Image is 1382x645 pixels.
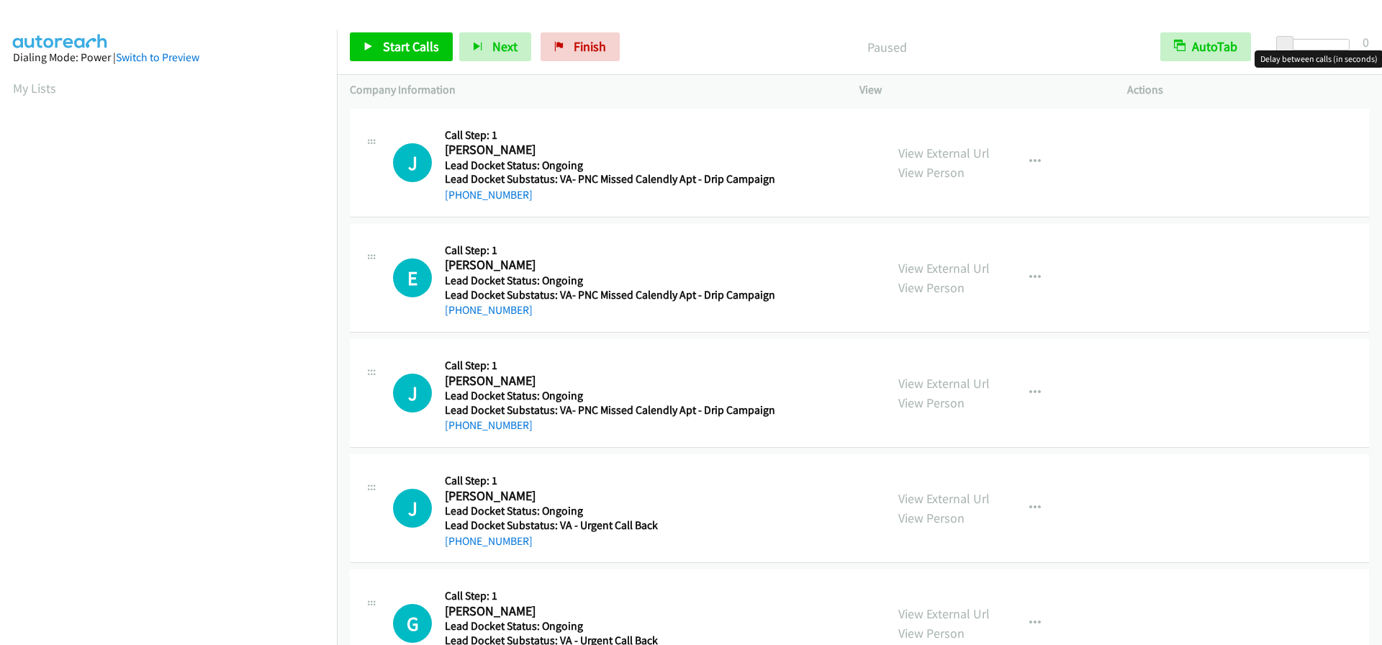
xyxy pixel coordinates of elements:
[445,534,533,548] a: [PHONE_NUMBER]
[445,243,775,258] h5: Call Step: 1
[898,164,965,181] a: View Person
[445,474,770,488] h5: Call Step: 1
[492,38,518,55] span: Next
[445,303,533,317] a: [PHONE_NUMBER]
[393,143,432,182] div: The call is yet to be attempted
[445,418,533,432] a: [PHONE_NUMBER]
[898,394,965,411] a: View Person
[116,50,199,64] a: Switch to Preview
[639,37,1134,57] p: Paused
[393,258,432,297] div: The call is yet to be attempted
[445,288,775,302] h5: Lead Docket Substatus: VA- PNC Missed Calendly Apt - Drip Campaign
[393,489,432,528] div: The call is yet to be attempted
[393,604,432,643] h1: G
[445,172,775,186] h5: Lead Docket Substatus: VA- PNC Missed Calendly Apt - Drip Campaign
[350,32,453,61] a: Start Calls
[393,604,432,643] div: The call is yet to be attempted
[898,145,990,161] a: View External Url
[445,257,770,274] h2: [PERSON_NAME]
[898,279,965,296] a: View Person
[1127,81,1369,99] p: Actions
[393,374,432,412] h1: J
[445,603,770,620] h2: [PERSON_NAME]
[574,38,606,55] span: Finish
[445,358,775,373] h5: Call Step: 1
[445,373,770,389] h2: [PERSON_NAME]
[445,188,533,202] a: [PHONE_NUMBER]
[445,274,775,288] h5: Lead Docket Status: Ongoing
[393,258,432,297] h1: E
[393,489,432,528] h1: J
[445,158,775,173] h5: Lead Docket Status: Ongoing
[393,143,432,182] h1: J
[350,81,834,99] p: Company Information
[445,504,770,518] h5: Lead Docket Status: Ongoing
[445,389,775,403] h5: Lead Docket Status: Ongoing
[393,374,432,412] div: The call is yet to be attempted
[898,510,965,526] a: View Person
[13,49,324,66] div: Dialing Mode: Power |
[541,32,620,61] a: Finish
[445,142,770,158] h2: [PERSON_NAME]
[445,518,770,533] h5: Lead Docket Substatus: VA - Urgent Call Back
[898,605,990,622] a: View External Url
[1363,32,1369,52] div: 0
[459,32,531,61] button: Next
[445,589,770,603] h5: Call Step: 1
[898,490,990,507] a: View External Url
[445,403,775,418] h5: Lead Docket Substatus: VA- PNC Missed Calendly Apt - Drip Campaign
[383,38,439,55] span: Start Calls
[898,375,990,392] a: View External Url
[1160,32,1251,61] button: AutoTab
[859,81,1101,99] p: View
[898,260,990,276] a: View External Url
[13,80,56,96] a: My Lists
[445,488,770,505] h2: [PERSON_NAME]
[898,625,965,641] a: View Person
[445,619,770,633] h5: Lead Docket Status: Ongoing
[445,128,775,143] h5: Call Step: 1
